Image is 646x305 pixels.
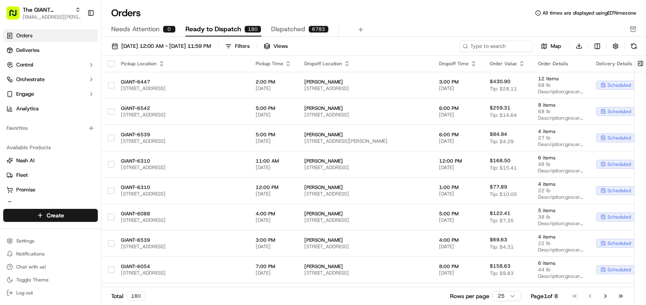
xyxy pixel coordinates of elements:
img: 1736555255976-a54dd68f-1ca7-489b-9aae-adbdc363a1c4 [8,77,23,92]
span: 6:00 PM [439,131,477,138]
span: [DATE] [439,138,477,144]
button: Orchestrate [3,73,98,86]
span: 4 items [538,128,583,135]
span: 5:00 PM [256,105,291,112]
span: scheduled [607,214,631,220]
span: [STREET_ADDRESS] [304,217,426,223]
span: Knowledge Base [16,118,62,126]
span: 4 items [538,181,583,187]
span: [STREET_ADDRESS] [304,112,426,118]
span: [DATE] [439,191,477,197]
span: 12:00 PM [256,184,291,191]
span: [PERSON_NAME] [304,184,426,191]
span: 5:00 PM [439,210,477,217]
button: Toggle Theme [3,274,98,286]
span: Tip: $15.41 [490,165,517,171]
a: Promise [6,186,95,193]
span: [STREET_ADDRESS] [121,85,243,92]
a: Fleet [6,172,95,179]
span: $77.89 [490,184,507,190]
a: Deliveries [3,44,98,57]
span: [STREET_ADDRESS] [121,191,243,197]
span: Description: grocery bags [538,273,583,279]
span: [PERSON_NAME] [304,263,426,270]
div: 0 [163,26,176,33]
span: scheduled [607,161,631,168]
span: $158.63 [490,263,510,269]
span: [STREET_ADDRESS] [121,270,243,276]
span: 11:00 AM [256,158,291,164]
span: [DATE] [256,112,291,118]
button: Create [3,209,98,222]
span: [DATE] [256,243,291,250]
span: All times are displayed using EDT timezone [543,10,636,16]
span: Promise [16,186,35,193]
span: Log out [16,290,33,296]
span: [STREET_ADDRESS] [304,85,426,92]
span: GIANT-6088 [121,210,243,217]
span: Tip: $28.11 [490,86,517,92]
span: [DATE] [256,138,291,144]
span: $168.50 [490,157,510,164]
span: [DATE] [256,164,291,171]
span: [DATE] [439,270,477,276]
span: $259.31 [490,105,510,111]
p: Welcome 👋 [8,32,148,45]
button: Views [260,41,291,52]
span: [DATE] [439,217,477,223]
button: Notifications [3,248,98,260]
span: Engage [16,90,34,98]
span: 5:00 PM [256,131,291,138]
span: 8:00 PM [439,263,477,270]
span: $69.63 [490,236,507,243]
span: Notifications [16,251,45,257]
div: 📗 [8,118,15,125]
span: 48 lb [538,161,583,168]
span: [EMAIL_ADDRESS][PERSON_NAME][DOMAIN_NAME] [23,14,81,20]
span: Needs Attention [111,24,159,34]
span: Chat with us! [16,264,46,270]
span: 68 lb [538,108,583,115]
span: Tip: $9.83 [490,270,514,277]
button: Promise [3,183,98,196]
span: Pylon [81,137,98,144]
a: 📗Knowledge Base [5,114,65,129]
a: 💻API Documentation [65,114,134,129]
button: Map [536,41,566,51]
span: 12:00 PM [439,158,477,164]
span: 38 lb [538,214,583,220]
span: Description: grocery bags [538,88,583,95]
a: Analytics [3,102,98,115]
span: Tip: $4.29 [490,138,514,145]
button: The GIANT Company [23,6,72,14]
span: Map [551,43,561,50]
span: Nash AI [16,157,34,164]
span: Control [16,61,33,69]
span: [STREET_ADDRESS] [304,270,426,276]
button: Chat with us! [3,261,98,273]
button: Control [3,58,98,71]
span: Orchestrate [16,76,45,83]
span: 6 items [538,260,583,266]
button: Start new chat [138,80,148,90]
button: Product Catalog [3,198,98,211]
button: [DATE] 12:00 AM - [DATE] 11:59 PM [108,41,215,52]
a: Powered byPylon [57,137,98,144]
span: [PERSON_NAME] [304,131,426,138]
div: Start new chat [28,77,133,86]
span: 5 items [538,207,583,214]
span: Fleet [16,172,28,179]
span: Description: grocery bags [538,220,583,227]
span: [STREET_ADDRESS] [304,164,426,171]
div: Favorites [3,122,98,135]
span: 4:00 PM [439,237,477,243]
span: 3:00 PM [256,237,291,243]
p: Rows per page [450,292,489,300]
span: scheduled [607,108,631,115]
input: Type to search [459,41,532,52]
span: Create [47,211,64,219]
h1: Orders [111,6,141,19]
div: We're available if you need us! [28,86,103,92]
button: Settings [3,235,98,247]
